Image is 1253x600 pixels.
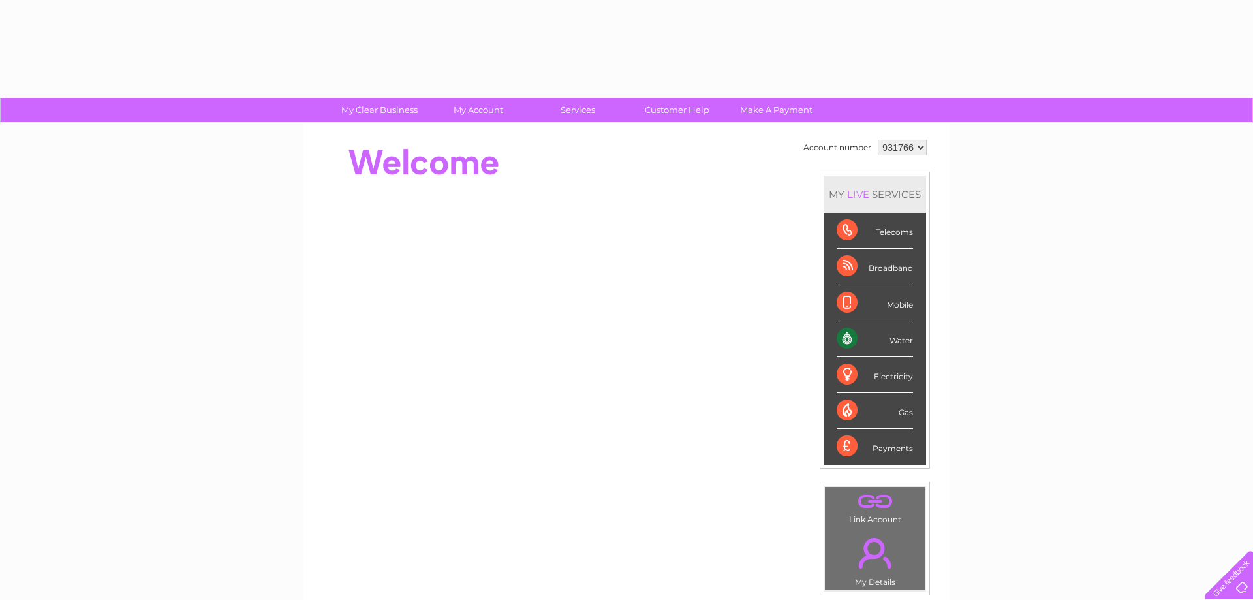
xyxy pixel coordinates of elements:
[837,249,913,285] div: Broadband
[824,486,925,528] td: Link Account
[837,393,913,429] div: Gas
[837,321,913,357] div: Water
[837,357,913,393] div: Electricity
[824,527,925,591] td: My Details
[837,429,913,464] div: Payments
[828,490,921,513] a: .
[824,176,926,213] div: MY SERVICES
[722,98,830,122] a: Make A Payment
[425,98,533,122] a: My Account
[837,285,913,321] div: Mobile
[326,98,433,122] a: My Clear Business
[800,136,874,159] td: Account number
[837,213,913,249] div: Telecoms
[623,98,731,122] a: Customer Help
[524,98,632,122] a: Services
[828,530,921,576] a: .
[844,188,872,200] div: LIVE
